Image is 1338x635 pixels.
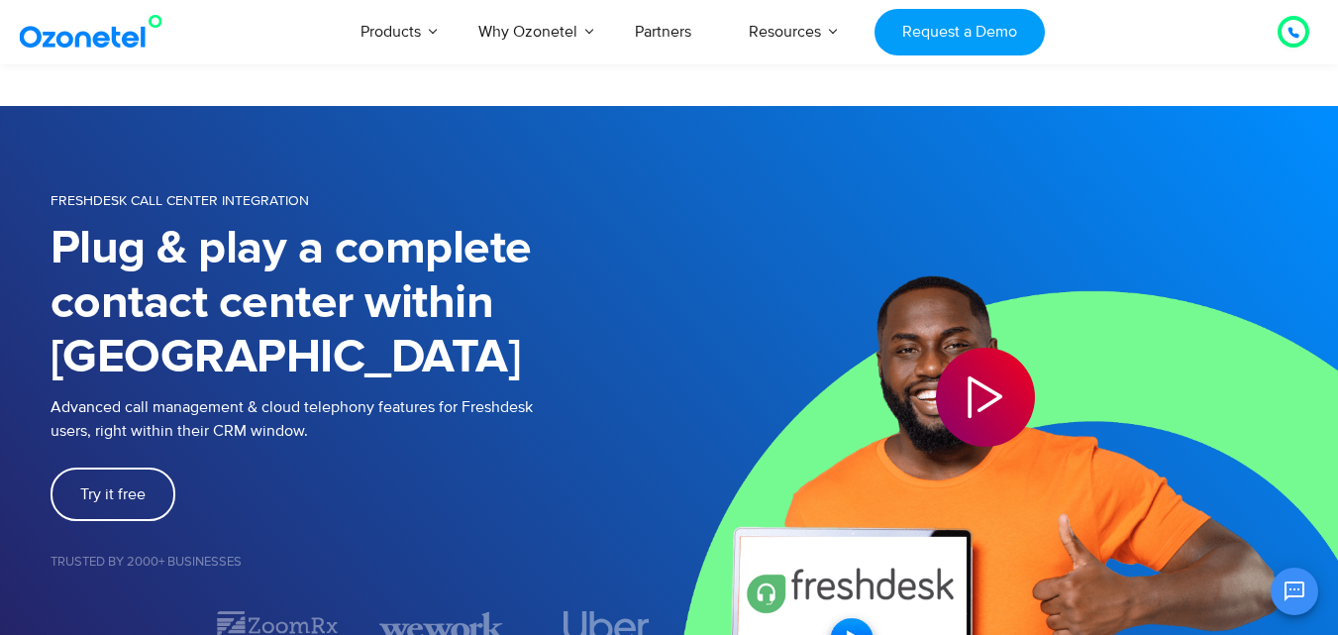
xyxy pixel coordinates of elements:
span: Try it free [80,486,146,502]
h5: Trusted by 2000+ Businesses [51,556,669,569]
span: FRESHDESK CALL CENTER INTEGRATION [51,192,309,209]
a: Request a Demo [875,9,1044,55]
div: Play Video [936,348,1035,447]
h1: Plug & play a complete contact center within [GEOGRAPHIC_DATA] [51,222,669,385]
button: Open chat [1271,568,1318,615]
a: Try it free [51,468,175,521]
p: Advanced call management & cloud telephony features for Freshdesk users, right within their CRM w... [51,395,669,443]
